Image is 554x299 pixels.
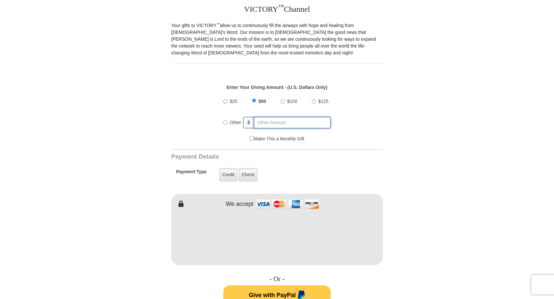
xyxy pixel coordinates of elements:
span: Give with PayPal [249,292,296,298]
h3: Payment Details [171,153,337,161]
img: credit cards accepted [255,197,320,211]
h5: Payment Type [176,169,207,178]
h4: We accept [226,201,254,208]
span: $50 [258,99,266,104]
label: Check [239,168,257,181]
strong: Enter Your Giving Amount - (U.S. Dollars Only) [227,85,327,90]
sup: ™ [278,4,284,10]
span: Other [230,120,241,125]
input: Make This a Monthly Gift [250,136,254,140]
input: Other Amount [254,117,331,128]
h4: - Or - [171,275,383,283]
label: Credit [219,168,237,181]
sup: ™ [216,22,220,26]
span: $100 [287,99,297,104]
label: Make This a Monthly Gift [250,135,304,142]
span: $125 [318,99,328,104]
span: $25 [230,99,237,104]
p: Your gifts to VICTORY allow us to continuously fill the airways with hope and healing from [DEMOG... [171,22,383,56]
span: $ [243,117,254,128]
